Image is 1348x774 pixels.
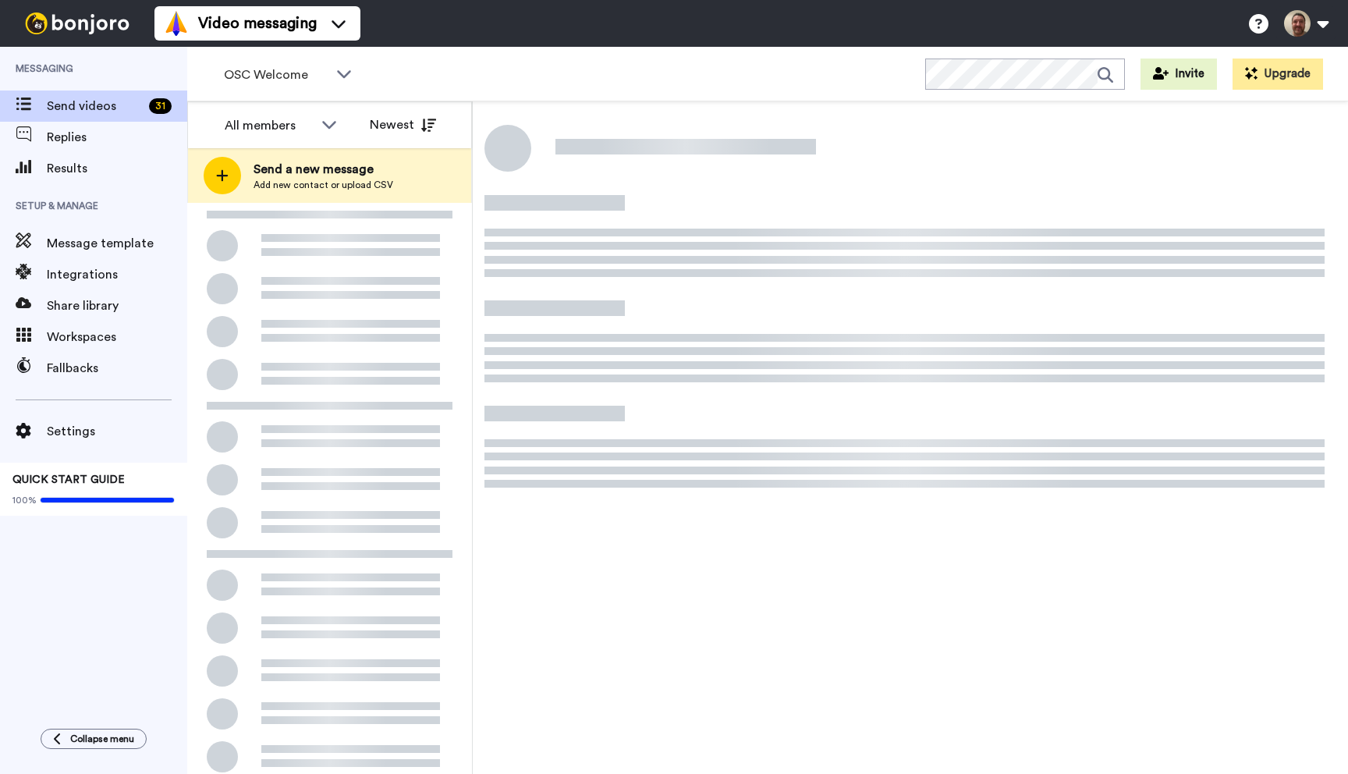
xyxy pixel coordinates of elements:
[149,98,172,114] div: 31
[254,160,393,179] span: Send a new message
[225,116,314,135] div: All members
[47,234,187,253] span: Message template
[47,422,187,441] span: Settings
[198,12,317,34] span: Video messaging
[224,66,328,84] span: OSC Welcome
[47,296,187,315] span: Share library
[47,97,143,115] span: Send videos
[12,494,37,506] span: 100%
[358,109,448,140] button: Newest
[41,729,147,749] button: Collapse menu
[19,12,136,34] img: bj-logo-header-white.svg
[47,359,187,378] span: Fallbacks
[254,179,393,191] span: Add new contact or upload CSV
[47,265,187,284] span: Integrations
[164,11,189,36] img: vm-color.svg
[47,328,187,346] span: Workspaces
[1233,59,1323,90] button: Upgrade
[12,474,125,485] span: QUICK START GUIDE
[47,128,187,147] span: Replies
[1140,59,1217,90] button: Invite
[70,733,134,745] span: Collapse menu
[47,159,187,178] span: Results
